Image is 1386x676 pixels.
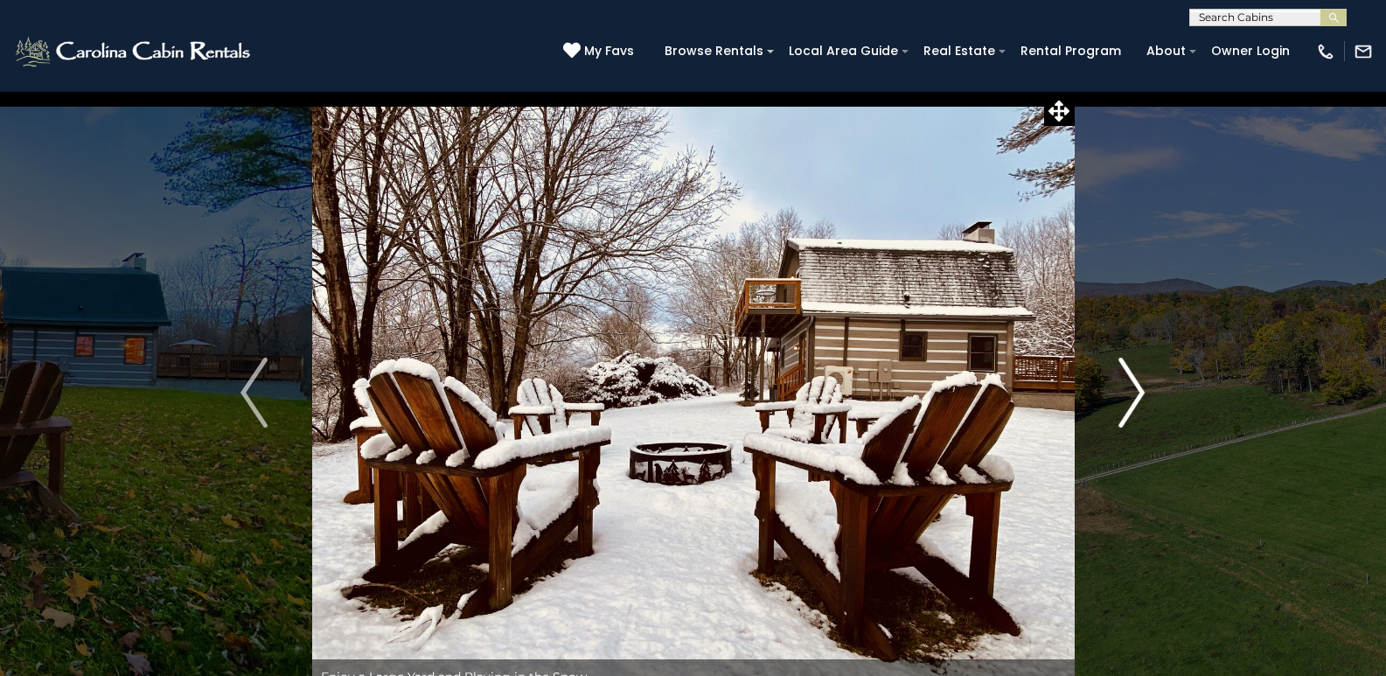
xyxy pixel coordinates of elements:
a: Owner Login [1202,38,1299,65]
a: About [1138,38,1194,65]
img: phone-regular-white.png [1316,42,1335,61]
img: arrow [1118,358,1145,428]
a: Local Area Guide [780,38,907,65]
span: My Favs [584,42,634,60]
img: arrow [240,358,267,428]
a: Browse Rentals [656,38,772,65]
a: Real Estate [915,38,1004,65]
img: mail-regular-white.png [1354,42,1373,61]
a: My Favs [563,42,638,61]
img: White-1-2.png [13,34,255,69]
a: Rental Program [1012,38,1130,65]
